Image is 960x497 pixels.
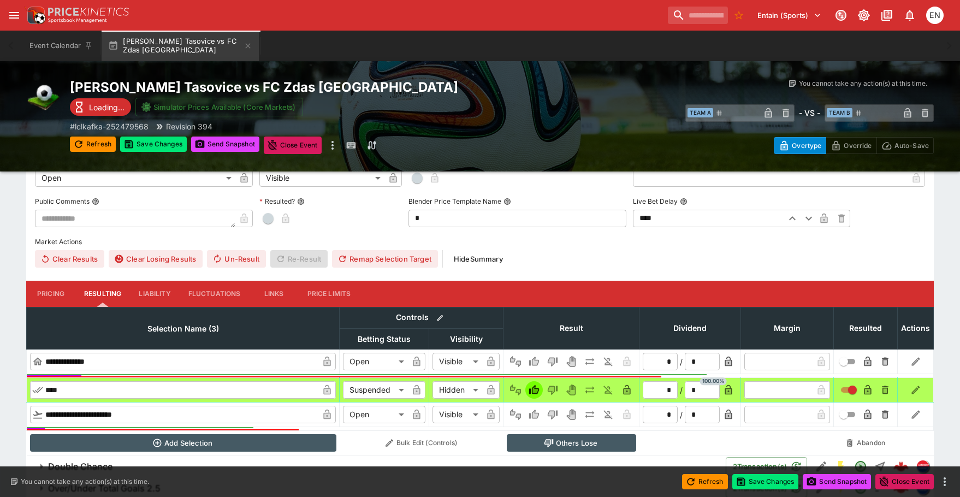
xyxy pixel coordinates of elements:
button: Price Limits [299,281,360,307]
span: Selection Name (3) [135,322,231,335]
button: Refresh [682,474,728,489]
button: Documentation [877,5,897,25]
img: lclkafka [917,460,929,472]
img: logo-cerberus--red.svg [893,459,909,474]
button: Open [851,457,870,476]
button: Pricing [26,281,75,307]
button: open drawer [4,5,24,25]
button: Override [826,137,876,154]
button: Send Snapshot [803,474,871,489]
div: Hidden [432,381,482,399]
button: Overtype [774,137,826,154]
button: Lose [544,353,561,370]
img: PriceKinetics [48,8,129,16]
p: Overtype [792,140,821,151]
th: Result [503,307,639,349]
button: Void [562,381,580,399]
div: / [680,384,683,396]
div: Eamon Nunn [926,7,944,24]
button: Add Selection [30,434,336,452]
button: Push [581,381,598,399]
div: Open [343,406,408,423]
button: Close Event [875,474,934,489]
button: Save Changes [732,474,799,489]
p: Live Bet Delay [633,197,678,206]
button: Lose [544,381,561,399]
th: Controls [340,307,503,328]
button: Edit Detail [811,457,831,476]
svg: Open [854,460,867,473]
th: Actions [898,307,934,349]
p: You cannot take any action(s) at this time. [799,79,927,88]
button: Eamon Nunn [923,3,947,27]
p: Blender Price Template Name [408,197,501,206]
input: search [668,7,728,24]
button: Bulk edit [433,311,447,325]
div: Start From [774,137,934,154]
button: Push [581,353,598,370]
button: Resulted? [297,198,305,205]
button: Refresh [70,137,116,152]
p: Copy To Clipboard [70,121,149,132]
h6: - VS - [799,107,820,119]
p: You cannot take any action(s) at this time. [21,477,149,487]
div: Open [35,169,235,187]
div: Visible [259,169,385,187]
img: soccer.png [26,79,61,114]
button: more [326,137,339,154]
img: PriceKinetics Logo [24,4,46,26]
button: Liability [130,281,179,307]
button: Connected to PK [831,5,851,25]
div: / [680,356,683,368]
button: Un-Result [207,250,265,268]
button: Straight [870,457,890,476]
button: SGM Enabled [831,457,851,476]
button: Win [525,406,543,423]
div: Visible [432,406,482,423]
div: / [680,409,683,421]
button: Clear Results [35,250,104,268]
button: Send Snapshot [191,137,259,152]
button: Toggle light/dark mode [854,5,874,25]
button: Notifications [900,5,920,25]
button: [PERSON_NAME] Tasovice vs FC Zdas [GEOGRAPHIC_DATA] [102,31,259,61]
button: Double Chance [26,455,726,477]
p: Public Comments [35,197,90,206]
button: Others Lose [507,434,636,452]
div: Open [343,353,408,370]
button: Save Changes [120,137,187,152]
button: Eliminated In Play [600,406,617,423]
th: Margin [741,307,834,349]
img: Sportsbook Management [48,18,107,23]
button: Simulator Prices Available (Core Markets) [135,98,303,116]
button: Eliminated In Play [600,353,617,370]
button: Blender Price Template Name [503,198,511,205]
button: Not Set [507,406,524,423]
p: Override [844,140,872,151]
button: Fluctuations [180,281,250,307]
p: Loading... [89,102,125,113]
span: Team A [688,108,713,117]
button: Void [562,353,580,370]
button: 2Transaction(s) [726,457,807,476]
button: Event Calendar [23,31,99,61]
button: Not Set [507,381,524,399]
button: Remap Selection Target [332,250,438,268]
button: Public Comments [92,198,99,205]
button: Auto-Save [876,137,934,154]
button: HideSummary [447,250,509,268]
button: Live Bet Delay [680,198,688,205]
div: lclkafka [916,460,929,473]
button: more [938,475,951,488]
p: Revision 394 [166,121,212,132]
div: Suspended [343,381,408,399]
button: Win [525,353,543,370]
button: Abandon [837,434,894,452]
button: Bulk Edit (Controls) [343,434,500,452]
button: Close Event [264,137,322,154]
h2: Copy To Clipboard [70,79,502,96]
span: 100.00% [700,377,727,385]
th: Resulted [834,307,898,349]
button: No Bookmarks [730,7,748,24]
button: Clear Losing Results [109,250,203,268]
